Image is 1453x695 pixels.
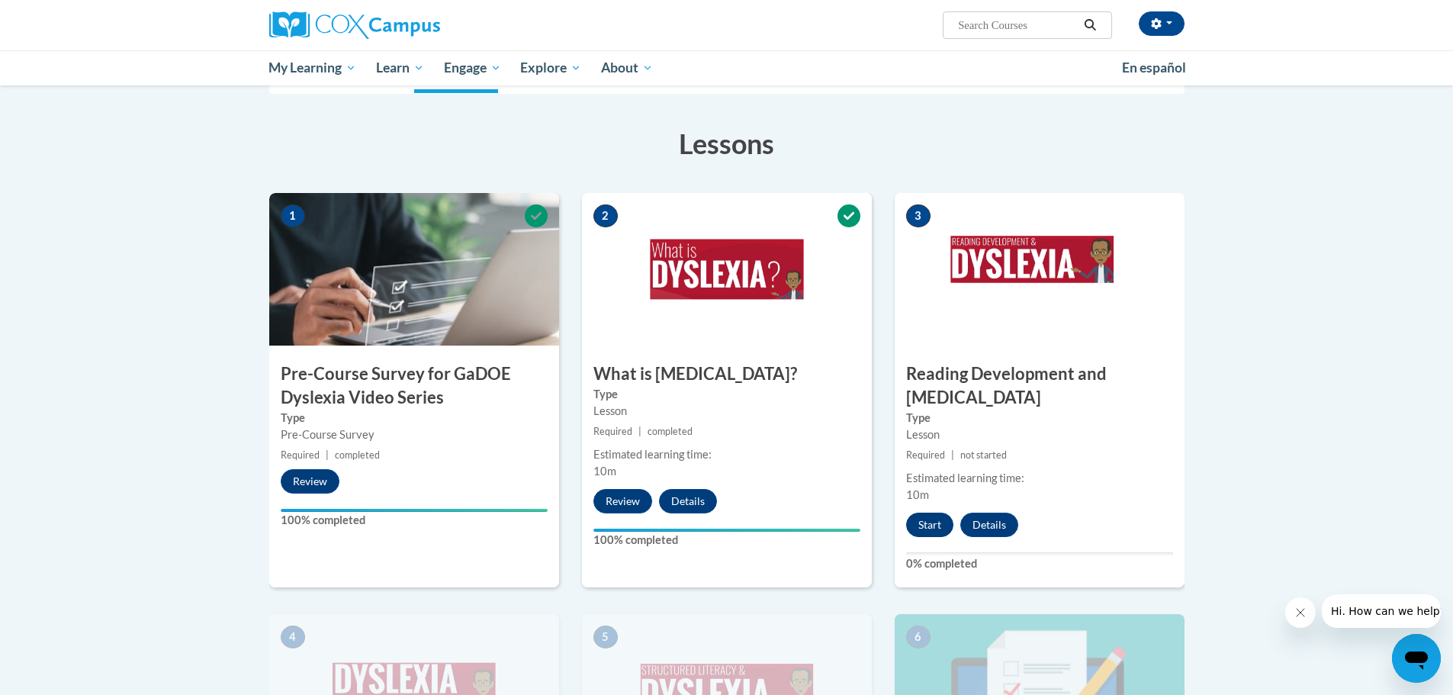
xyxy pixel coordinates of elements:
[593,626,618,648] span: 5
[269,193,559,346] img: Course Image
[434,50,511,85] a: Engage
[281,426,548,443] div: Pre-Course Survey
[1392,634,1441,683] iframe: Button to launch messaging window
[659,489,717,513] button: Details
[906,626,931,648] span: 6
[376,59,424,77] span: Learn
[268,59,356,77] span: My Learning
[960,513,1018,537] button: Details
[906,426,1173,443] div: Lesson
[895,193,1185,346] img: Course Image
[281,410,548,426] label: Type
[593,465,616,478] span: 10m
[593,532,860,549] label: 100% completed
[281,204,305,227] span: 1
[1078,16,1101,34] button: Search
[281,449,320,461] span: Required
[960,449,1007,461] span: not started
[895,362,1185,410] h3: Reading Development and [MEDICAL_DATA]
[951,449,954,461] span: |
[281,469,339,494] button: Review
[906,555,1173,572] label: 0% completed
[269,124,1185,162] h3: Lessons
[593,426,632,437] span: Required
[591,50,663,85] a: About
[259,50,367,85] a: My Learning
[1285,597,1316,628] iframe: Close message
[444,59,501,77] span: Engage
[281,509,548,512] div: Your progress
[281,512,548,529] label: 100% completed
[1112,52,1196,84] a: En español
[269,362,559,410] h3: Pre-Course Survey for GaDOE Dyslexia Video Series
[906,410,1173,426] label: Type
[906,513,953,537] button: Start
[638,426,641,437] span: |
[601,59,653,77] span: About
[1322,594,1441,628] iframe: Message from company
[593,386,860,403] label: Type
[956,16,1078,34] input: Search Courses
[246,50,1207,85] div: Main menu
[269,11,440,39] img: Cox Campus
[269,11,559,39] a: Cox Campus
[906,488,929,501] span: 10m
[335,449,380,461] span: completed
[906,449,945,461] span: Required
[281,626,305,648] span: 4
[1122,60,1186,76] span: En español
[510,50,591,85] a: Explore
[366,50,434,85] a: Learn
[582,193,872,346] img: Course Image
[648,426,693,437] span: completed
[520,59,581,77] span: Explore
[582,362,872,386] h3: What is [MEDICAL_DATA]?
[906,470,1173,487] div: Estimated learning time:
[326,449,329,461] span: |
[593,446,860,463] div: Estimated learning time:
[593,529,860,532] div: Your progress
[593,403,860,420] div: Lesson
[593,204,618,227] span: 2
[593,489,652,513] button: Review
[906,204,931,227] span: 3
[1139,11,1185,36] button: Account Settings
[9,11,124,23] span: Hi. How can we help?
